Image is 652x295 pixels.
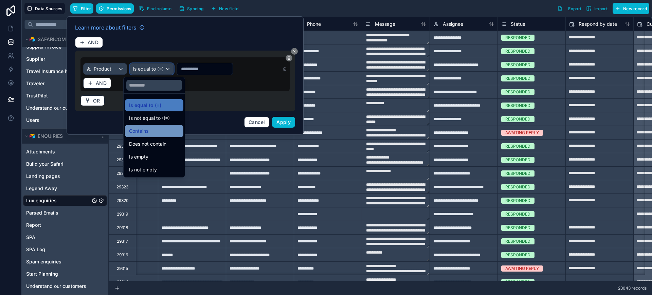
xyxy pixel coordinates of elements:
div: RESPONDED [505,198,530,204]
span: Is not empty [129,166,157,174]
div: 29316 [117,252,128,258]
div: 29320 [116,198,129,203]
div: RESPONDED [505,170,530,177]
div: 29325 [116,157,128,163]
a: New record [610,3,649,14]
div: RESPONDED [505,62,530,68]
div: RESPONDED [505,143,530,149]
span: Import [594,6,608,11]
button: Find column [137,3,174,14]
button: Import [584,3,610,14]
span: Contains [129,127,148,135]
div: RESPONDED [505,279,530,285]
div: 29319 [117,211,128,217]
div: 29327 [116,144,128,149]
div: 29318 [117,225,128,231]
span: Syncing [187,6,203,11]
div: 29314 [117,279,128,285]
div: RESPONDED [505,35,530,41]
span: Message [375,21,395,27]
button: Permissions [96,3,133,14]
div: RESPONDED [505,116,530,122]
span: Find column [147,6,171,11]
span: Assignee [443,21,463,27]
span: 23043 records [618,285,647,291]
div: AWAITING REPLY [505,130,539,136]
span: New record [623,6,647,11]
span: Respond by date [579,21,617,27]
div: RESPONDED [505,225,530,231]
div: RESPONDED [505,184,530,190]
div: RESPONDED [505,211,530,217]
button: New record [613,3,649,14]
div: RESPONDED [505,252,530,258]
div: RESPONDED [505,48,530,54]
div: RESPONDED [505,103,530,109]
span: Status [511,21,525,27]
button: Export [555,3,584,14]
a: Syncing [177,3,209,14]
span: Is empty [129,153,148,161]
div: RESPONDED [505,75,530,81]
span: Is not equal to (!=) [129,114,170,122]
div: RESPONDED [505,238,530,244]
div: RESPONDED [505,89,530,95]
span: Export [568,6,581,11]
button: Data Sources [24,3,65,14]
a: Permissions [96,3,136,14]
div: AWAITING REPLY [505,265,539,272]
span: Does not contain [129,140,166,148]
div: 29315 [117,266,128,271]
span: Permissions [107,6,131,11]
div: 29317 [117,239,128,244]
span: Phone [307,21,321,27]
button: New field [209,3,241,14]
button: Syncing [177,3,206,14]
div: 29323 [116,184,128,190]
div: 29324 [116,171,129,176]
span: New field [219,6,238,11]
span: Filter [81,6,91,11]
button: Filter [70,3,94,14]
span: Is equal to (=) [129,101,161,109]
span: Data Sources [35,6,62,11]
div: RESPONDED [505,157,530,163]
